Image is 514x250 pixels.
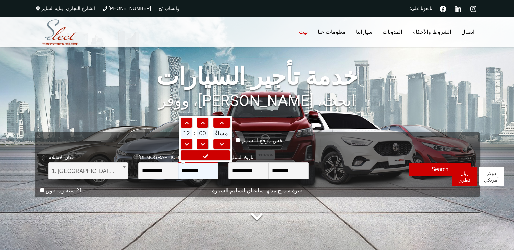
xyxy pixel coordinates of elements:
[461,29,474,35] font: اتصال
[318,29,346,35] font: معلومات عنا
[484,171,499,183] font: دولار أمريكي
[479,167,504,186] a: دولار أمريكي
[199,130,206,137] font: 00
[452,5,464,12] a: لينكدإن
[313,17,351,47] a: معلومات عنا
[299,29,308,35] font: بيت
[156,63,358,90] font: خدمة تأجير السيارات
[407,17,456,47] a: الشروط والأحكام
[52,163,125,180] span: 1. مطار حمد الدولي
[452,167,477,186] a: ريال قطري
[138,155,202,160] font: تاريخ [DEMOGRAPHIC_DATA]
[412,29,451,35] font: الشروط والأحكام
[212,188,302,194] font: فترة سماح مدتها ساعتان لتسليم السيارة
[242,138,284,143] font: نفس موقع التسليم
[36,18,84,47] img: اختر تأجير سيارة
[437,5,449,12] a: فيسبوك
[228,155,253,160] font: تاريخ التسليم
[410,6,432,11] font: تابعونا على:
[356,29,372,35] font: سياراتنا
[194,130,195,136] font: :
[377,17,407,47] a: المدونات
[456,17,480,47] a: اتصال
[294,17,313,47] a: بيت
[458,171,471,183] font: ريال قطري
[383,29,402,35] font: المدونات
[48,155,75,160] font: مكان الاستلام
[48,162,128,179] span: 1. مطار حمد الدولي
[42,6,95,11] font: الشارع التجاري، بناية الساير
[158,92,356,110] font: ابحث، [PERSON_NAME]، ووفر
[215,130,228,137] font: مساءً
[46,188,82,194] font: 21 سنة وما فوق
[351,17,377,47] a: سياراتنا
[183,130,190,137] font: 12
[102,6,151,11] a: [PHONE_NUMBER]
[165,6,179,11] font: واتساب
[158,6,179,11] a: واتساب
[108,6,151,11] font: [PHONE_NUMBER]
[468,5,480,12] a: انستغرام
